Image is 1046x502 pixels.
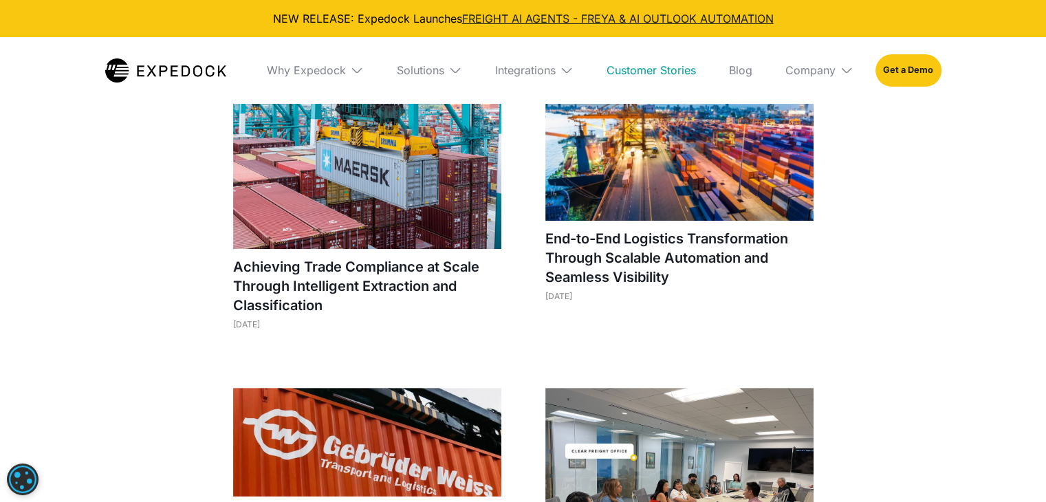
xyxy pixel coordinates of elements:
a: Customer Stories [596,37,707,103]
a: End-to-End Logistics Transformation Through Scalable Automation and Seamless Visibility[DATE] [545,70,814,315]
div: [DATE] [545,291,814,301]
div: Solutions [397,63,444,77]
div: Integrations [495,63,556,77]
iframe: Chat Widget [817,353,1046,502]
div: [DATE] [233,319,501,329]
div: Why Expedock [267,63,346,77]
a: Get a Demo [875,54,941,86]
a: Blog [718,37,763,103]
div: Integrations [484,37,585,103]
div: Solutions [386,37,473,103]
div: Why Expedock [256,37,375,103]
a: FREIGHT AI AGENTS - FREYA & AI OUTLOOK AUTOMATION [462,12,774,25]
div: NEW RELEASE: Expedock Launches [11,11,1035,26]
a: Achieving Trade Compliance at Scale Through Intelligent Extraction and Classification[DATE] [233,70,501,343]
div: Company [774,37,864,103]
h1: Achieving Trade Compliance at Scale Through Intelligent Extraction and Classification [233,257,501,315]
div: Company [785,63,836,77]
h1: End-to-End Logistics Transformation Through Scalable Automation and Seamless Visibility [545,229,814,287]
